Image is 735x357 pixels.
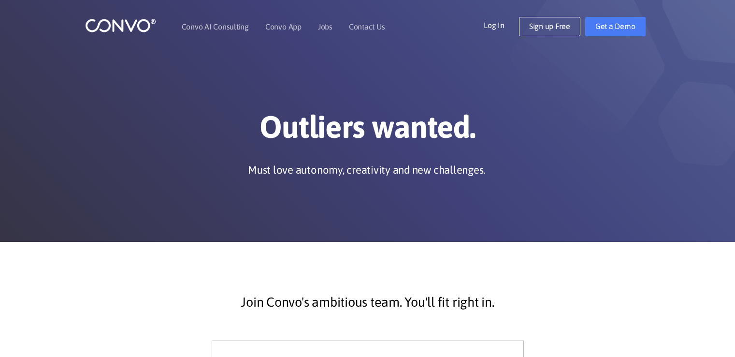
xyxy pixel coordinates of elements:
[182,23,249,30] a: Convo AI Consulting
[484,17,519,32] a: Log In
[519,17,580,36] a: Sign up Free
[349,23,385,30] a: Contact Us
[100,108,636,153] h1: Outliers wanted.
[85,18,156,33] img: logo_1.png
[318,23,332,30] a: Jobs
[265,23,302,30] a: Convo App
[585,17,646,36] a: Get a Demo
[107,290,629,314] p: Join Convo's ambitious team. You'll fit right in.
[248,163,485,177] p: Must love autonomy, creativity and new challenges.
